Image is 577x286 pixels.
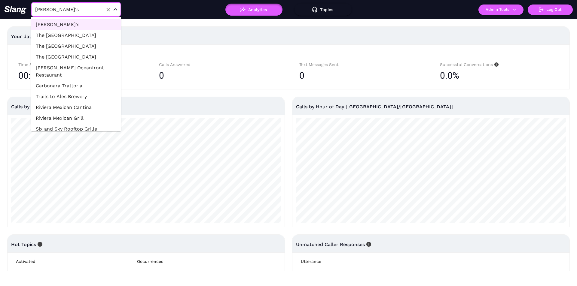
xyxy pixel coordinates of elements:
div: Calls Answered [159,61,278,68]
li: Riviera Mexican Cantina [31,102,121,113]
th: Occurrences [132,256,281,267]
div: Your data for the past [11,29,566,44]
li: Riviera Mexican Grill [31,113,121,124]
span: Unmatched Caller Responses [296,242,371,247]
li: [PERSON_NAME] Oceanfront Restaurant [31,62,121,80]
li: Trails to Ales Brewery [31,91,121,102]
button: Admin Tools [478,5,524,15]
span: Time Saved [18,62,47,67]
img: 623511267c55cb56e2f2a487_logo2.png [4,6,27,14]
th: Activated [11,256,132,267]
span: info-circle [493,62,499,67]
span: 00:00:00 [18,68,53,83]
li: Six and Sky Rooftop Grille [31,124,121,134]
div: Calls by Hour of Day [[GEOGRAPHIC_DATA]/[GEOGRAPHIC_DATA]] [296,97,566,116]
span: 0.0% [440,68,459,83]
button: Log Out [528,5,573,15]
span: Hot Topics [11,242,42,247]
li: The [GEOGRAPHIC_DATA] [31,52,121,62]
li: The [GEOGRAPHIC_DATA] [31,30,121,41]
span: Successful Conversations [440,62,499,67]
div: Text Messages Sent [299,61,418,68]
span: 0 [299,70,304,81]
div: Calls by Date [11,97,281,116]
button: Topics [295,4,352,16]
th: Utterance [296,256,566,267]
button: Analytics [225,4,282,16]
li: The [GEOGRAPHIC_DATA] [31,41,121,52]
button: Close [112,6,119,13]
span: info-circle [36,242,42,247]
span: 0 [159,70,164,81]
a: Analytics [225,7,282,11]
button: Clear [104,5,112,14]
span: info-circle [365,242,371,247]
li: Carbonara Trattoria [31,80,121,91]
li: [PERSON_NAME]'s [31,19,121,30]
